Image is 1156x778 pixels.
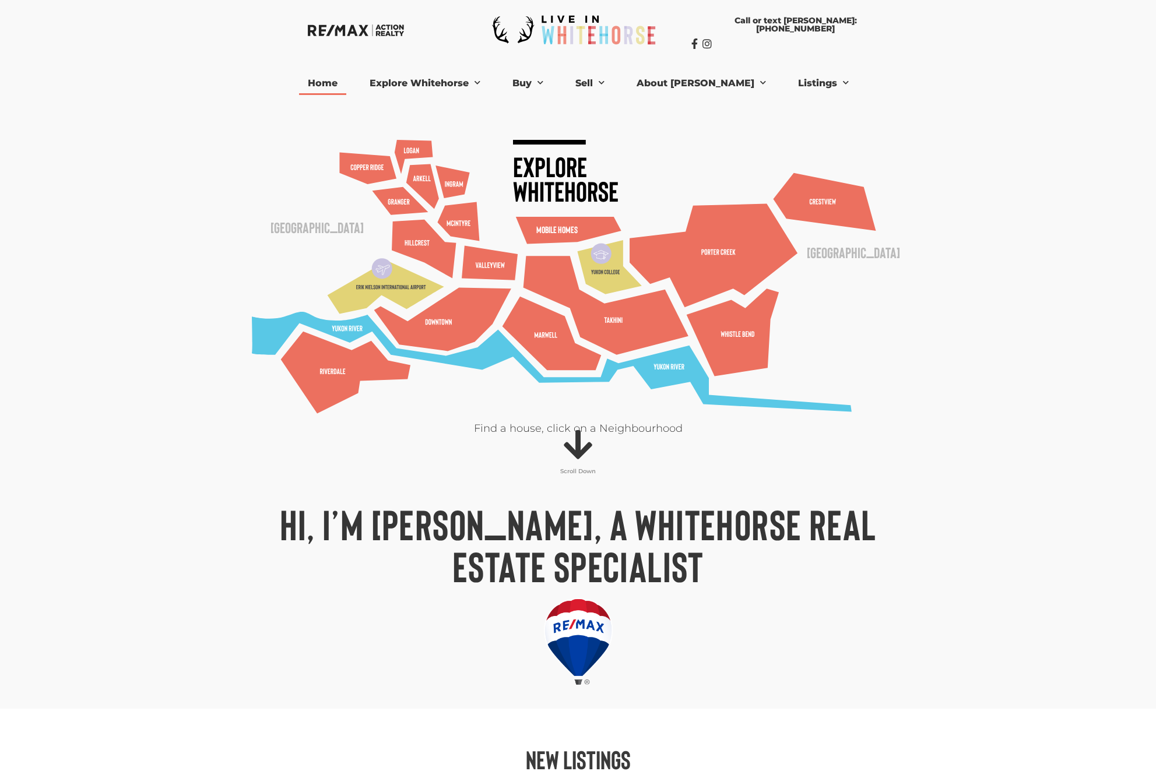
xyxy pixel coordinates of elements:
text: Mobile Homes [536,224,578,235]
a: Sell [567,72,613,95]
a: Call or text [PERSON_NAME]: [PHONE_NUMBER] [691,10,900,38]
text: [GEOGRAPHIC_DATA] [270,218,364,236]
text: Explore [513,149,587,183]
span: Call or text [PERSON_NAME]: [PHONE_NUMBER] [703,16,888,33]
a: Buy [504,72,552,95]
text: Whitehorse [513,174,619,207]
a: Explore Whitehorse [361,72,489,95]
a: Listings [789,72,858,95]
p: Find a house, click on a Neighbourhood [252,421,905,436]
h1: Hi, I’m [PERSON_NAME], a Whitehorse Real Estate Specialist [269,502,887,586]
h2: New Listings [328,747,829,772]
a: About [PERSON_NAME] [628,72,775,95]
nav: Menu [258,72,899,95]
text: [GEOGRAPHIC_DATA] [807,243,900,261]
a: Home [299,72,346,95]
